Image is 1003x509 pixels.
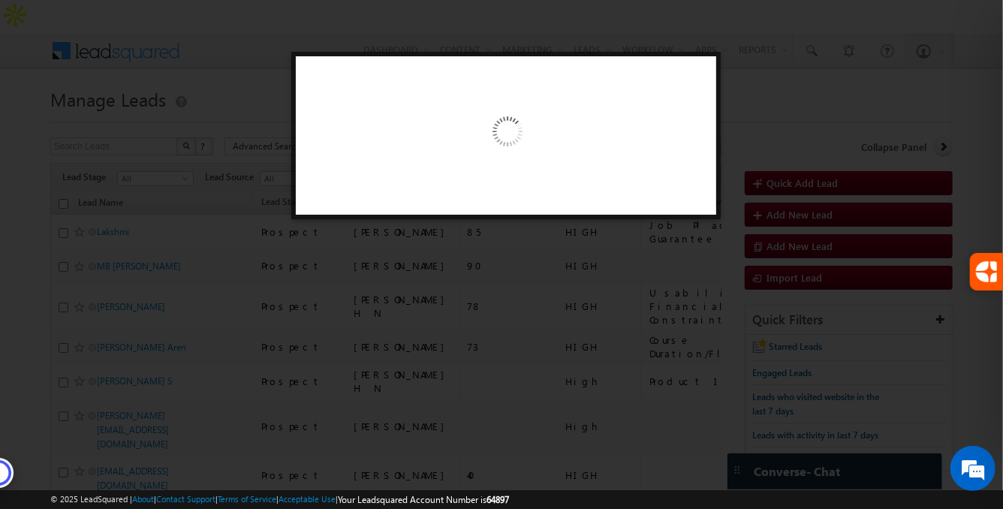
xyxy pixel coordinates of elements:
[429,56,584,212] img: Loading ...
[246,8,282,44] div: Minimize live chat window
[204,397,273,417] em: Start Chat
[338,494,509,505] span: Your Leadsquared Account Number is
[156,494,215,504] a: Contact Support
[26,79,63,98] img: d_60004797649_company_0_60004797649
[486,494,509,505] span: 64897
[20,139,274,384] textarea: Type your message and hit 'Enter'
[132,494,154,504] a: About
[78,79,252,98] div: Chat with us now
[218,494,276,504] a: Terms of Service
[279,494,336,504] a: Acceptable Use
[50,492,509,507] span: © 2025 LeadSquared | | | | |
